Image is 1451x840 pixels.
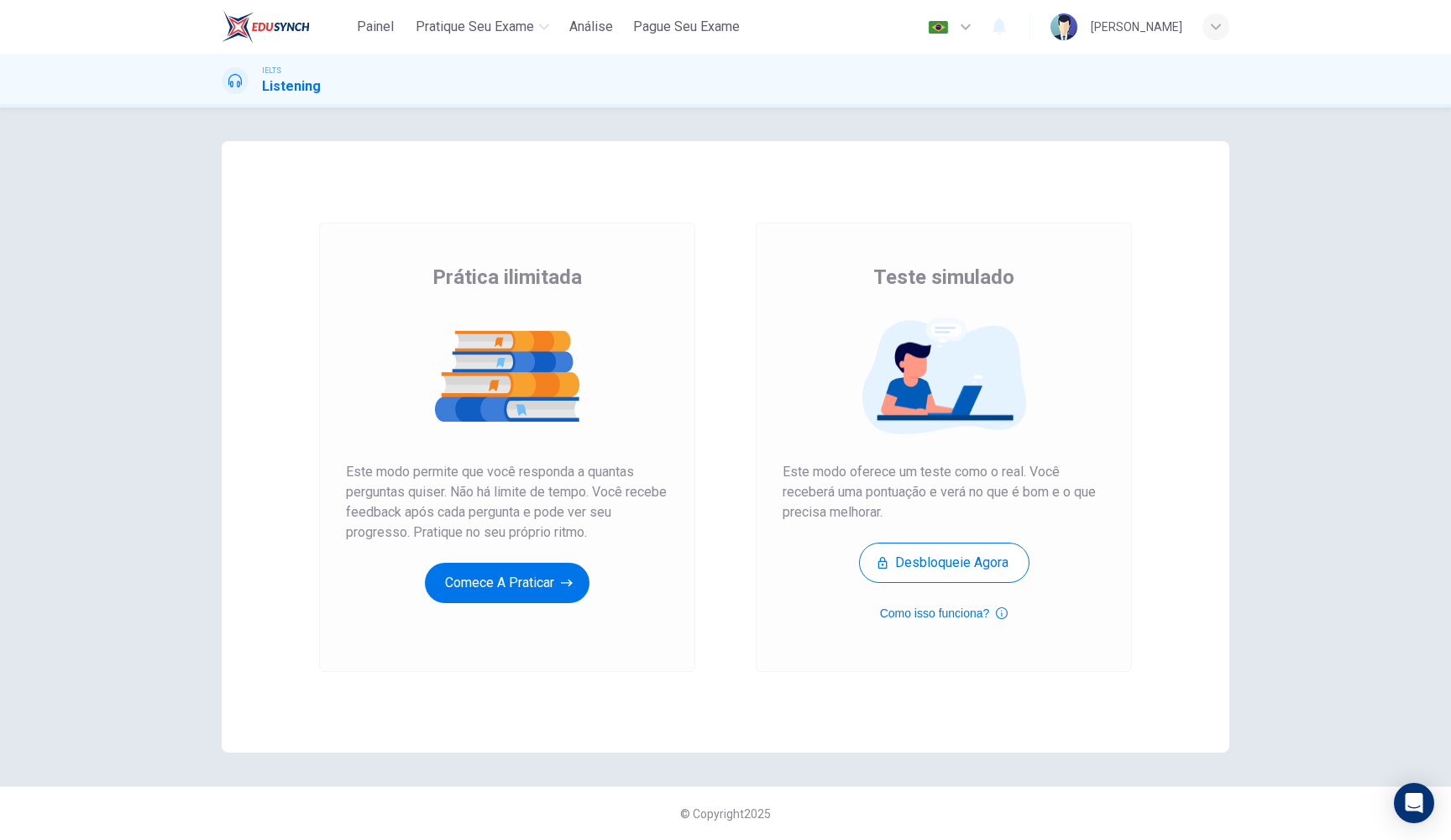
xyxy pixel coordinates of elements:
[262,76,321,97] h1: Listening
[569,17,613,37] span: Análise
[1091,17,1182,37] div: [PERSON_NAME]
[633,17,740,37] span: Pague Seu Exame
[880,603,1008,623] button: Como isso funciona?
[1394,783,1434,823] div: Open Intercom Messenger
[928,21,949,34] img: pt
[346,462,668,543] span: Este modo permite que você responda a quantas perguntas quiser. Não há limite de tempo. Você rece...
[425,563,589,603] button: Comece a praticar
[357,17,394,37] span: Painel
[859,543,1029,583] button: Desbloqueie agora
[783,462,1105,522] span: Este modo oferece um teste como o real. Você receberá uma pontuação e verá no que é bom e o que p...
[416,17,534,37] span: Pratique seu exame
[1050,13,1077,40] img: Profile picture
[626,12,746,42] button: Pague Seu Exame
[262,65,281,76] span: IELTS
[409,12,556,42] button: Pratique seu exame
[348,12,402,42] button: Painel
[563,12,620,42] button: Análise
[432,264,582,291] span: Prática ilimitada
[222,10,310,44] img: EduSynch logo
[680,807,771,821] span: © Copyright 2025
[222,10,348,44] a: EduSynch logo
[873,264,1014,291] span: Teste simulado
